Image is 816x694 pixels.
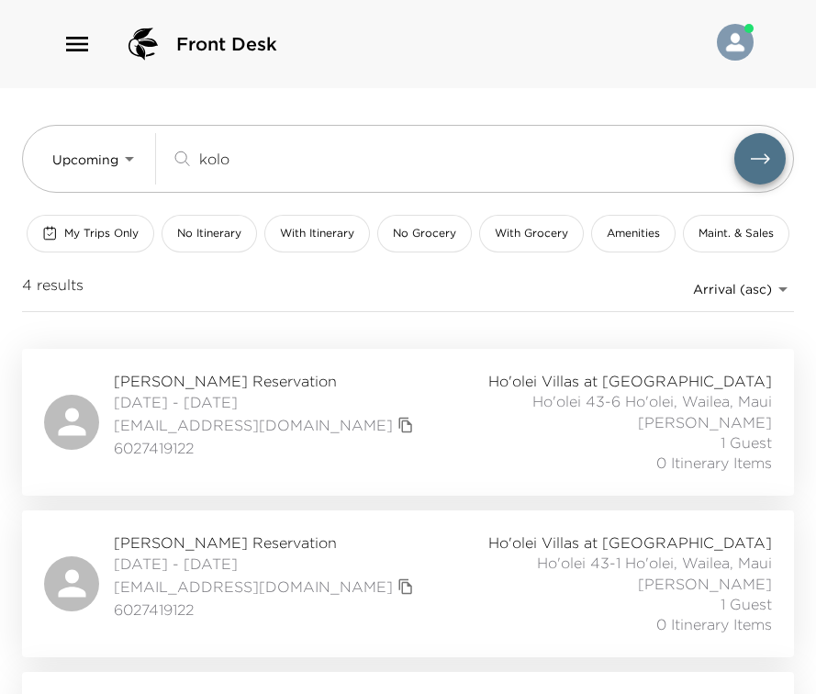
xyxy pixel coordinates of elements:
button: With Itinerary [264,215,370,252]
span: With Grocery [495,226,568,241]
span: With Itinerary [280,226,354,241]
button: With Grocery [479,215,584,252]
button: My Trips Only [27,215,154,252]
span: [PERSON_NAME] [638,412,772,432]
span: Arrival (asc) [693,281,772,297]
button: No Itinerary [162,215,257,252]
a: [PERSON_NAME] Reservation[DATE] - [DATE][EMAIL_ADDRESS][DOMAIN_NAME]copy primary member email6027... [22,349,794,496]
span: 6027419122 [114,438,419,458]
span: 1 Guest [721,594,772,614]
a: [EMAIL_ADDRESS][DOMAIN_NAME] [114,415,393,435]
a: [EMAIL_ADDRESS][DOMAIN_NAME] [114,576,393,597]
a: [PERSON_NAME] Reservation[DATE] - [DATE][EMAIL_ADDRESS][DOMAIN_NAME]copy primary member email6027... [22,510,794,657]
button: No Grocery [377,215,472,252]
span: 0 Itinerary Items [656,614,772,634]
button: copy primary member email [393,412,419,438]
span: Ho'olei Villas at [GEOGRAPHIC_DATA] [488,371,772,391]
span: [PERSON_NAME] Reservation [114,532,419,553]
span: Upcoming [52,151,118,168]
span: No Grocery [393,226,456,241]
span: 1 Guest [721,432,772,453]
span: [DATE] - [DATE] [114,392,419,412]
span: Ho'olei Villas at [GEOGRAPHIC_DATA] [488,532,772,553]
span: My Trips Only [64,226,139,241]
span: [DATE] - [DATE] [114,554,419,574]
button: Maint. & Sales [683,215,789,252]
span: 6027419122 [114,599,419,620]
span: [PERSON_NAME] Reservation [114,371,419,391]
span: [PERSON_NAME] [638,574,772,594]
button: copy primary member email [393,574,419,599]
img: logo [121,22,165,66]
button: Amenities [591,215,676,252]
span: Ho'olei 43-6 Ho'olei, Wailea, Maui [532,391,772,411]
img: User [717,24,754,61]
input: Search by traveler, residence, or concierge [199,148,734,169]
span: Front Desk [176,31,277,57]
span: 0 Itinerary Items [656,453,772,473]
span: Maint. & Sales [699,226,774,241]
span: No Itinerary [177,226,241,241]
span: Ho'olei 43-1 Ho'olei, Wailea, Maui [537,553,772,573]
span: 4 results [22,274,84,304]
span: Amenities [607,226,660,241]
